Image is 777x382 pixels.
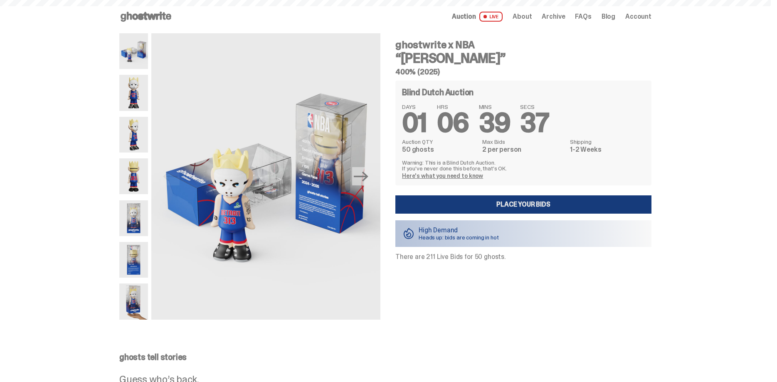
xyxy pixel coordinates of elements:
span: 39 [479,106,511,140]
p: High Demand [419,227,499,234]
p: ghosts tell stories [119,353,651,361]
a: Blog [602,13,615,20]
h4: ghostwrite x NBA [395,40,651,50]
img: eminem%20scale.png [119,283,148,319]
a: Archive [542,13,565,20]
a: About [513,13,532,20]
dd: 1-2 Weeks [570,146,645,153]
img: Eminem_NBA_400_12.png [119,200,148,236]
h5: 400% (2025) [395,68,651,76]
span: Auction [452,13,476,20]
span: 01 [402,106,427,140]
span: SECS [520,104,549,110]
dt: Auction QTY [402,139,477,145]
span: HRS [437,104,469,110]
p: There are 211 Live Bids for 50 ghosts. [395,254,651,260]
dt: Max Bids [482,139,565,145]
p: Heads up: bids are coming in hot [419,234,499,240]
h4: Blind Dutch Auction [402,88,474,96]
span: MINS [479,104,511,110]
img: Copy%20of%20Eminem_NBA_400_1.png [119,75,148,111]
span: 06 [437,106,469,140]
a: FAQs [575,13,591,20]
a: Auction LIVE [452,12,503,22]
img: Copy%20of%20Eminem_NBA_400_3.png [119,117,148,153]
button: Next [352,167,370,185]
img: Eminem_NBA_400_10.png [119,33,148,69]
a: Here's what you need to know [402,172,483,180]
span: DAYS [402,104,427,110]
img: Copy%20of%20Eminem_NBA_400_6.png [119,158,148,194]
img: Eminem_NBA_400_10.png [151,33,380,320]
a: Place your Bids [395,195,651,214]
h3: “[PERSON_NAME]” [395,52,651,65]
dd: 50 ghosts [402,146,477,153]
img: Eminem_NBA_400_13.png [119,242,148,278]
dd: 2 per person [482,146,565,153]
dt: Shipping [570,139,645,145]
a: Account [625,13,651,20]
span: 37 [520,106,549,140]
span: LIVE [479,12,503,22]
p: Warning: This is a Blind Dutch Auction. If you’ve never done this before, that’s OK. [402,160,645,171]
